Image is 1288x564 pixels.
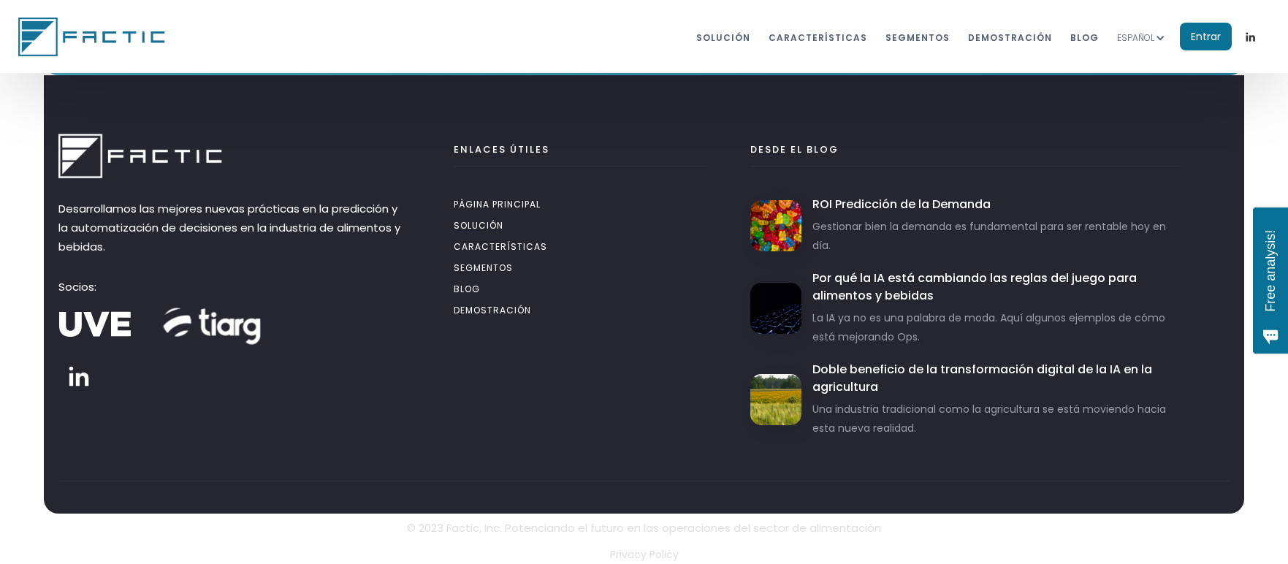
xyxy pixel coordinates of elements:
[750,141,1182,167] h4: desde el blog
[812,308,1182,346] p: La IA ya no es una palabra de moda. Aquí algunos ejemplos de cómo está mejorando Ops.
[1070,23,1099,50] a: BLOG
[1180,23,1232,50] a: Entrar
[454,281,707,302] a: BLOG
[812,270,1182,305] h4: Por qué la IA está cambiando las reglas del juego para alimentos y bebidas
[750,270,1182,346] a: Por qué la IA está cambiando las reglas del juego para alimentos y bebidasLa IA ya no es una pala...
[812,217,1182,255] p: Gestionar bien la demanda es fundamental para ser rentable hoy en día.
[696,23,750,50] a: Solución
[58,278,401,297] p: Socios:
[454,196,707,217] a: pàgina principal
[812,400,1182,438] p: Una industria tradicional como la agricultura se está moviendo hacia esta nueva realidad.
[968,23,1052,50] a: dEMOstración
[454,302,707,323] a: dEMOstración
[454,238,707,259] a: características
[885,23,950,50] a: segmentos
[1117,14,1180,60] div: ESPAÑOL
[454,217,707,238] a: Solución
[1117,31,1154,45] div: ESPAÑOL
[812,361,1182,396] h4: Doble beneficio de la transformación digital de la IA en la agricultura
[750,361,1182,438] a: Doble beneficio de la transformación digital de la IA en la agriculturaUna industria tradicional ...
[58,545,1230,564] a: Privacy Policy
[750,196,1182,255] a: ROI Predicción de la DemandaGestionar bien la demanda es fundamental para ser rentable hoy en día.
[454,141,707,167] h4: ENLACES ÚTILES
[769,23,867,50] a: características
[812,196,1182,213] h4: ROI Predicción de la Demanda
[58,199,401,256] p: Desarrollamos las mejores nuevas prácticas en la predicción y la automatización de decisiones en ...
[407,519,881,545] a: © 2023 Factic, Inc. Potenciando el futuro en las operaciones del sector de alimentación
[454,259,707,281] a: segmentos
[407,519,881,538] p: © 2023 Factic, Inc. Potenciando el futuro en las operaciones del sector de alimentación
